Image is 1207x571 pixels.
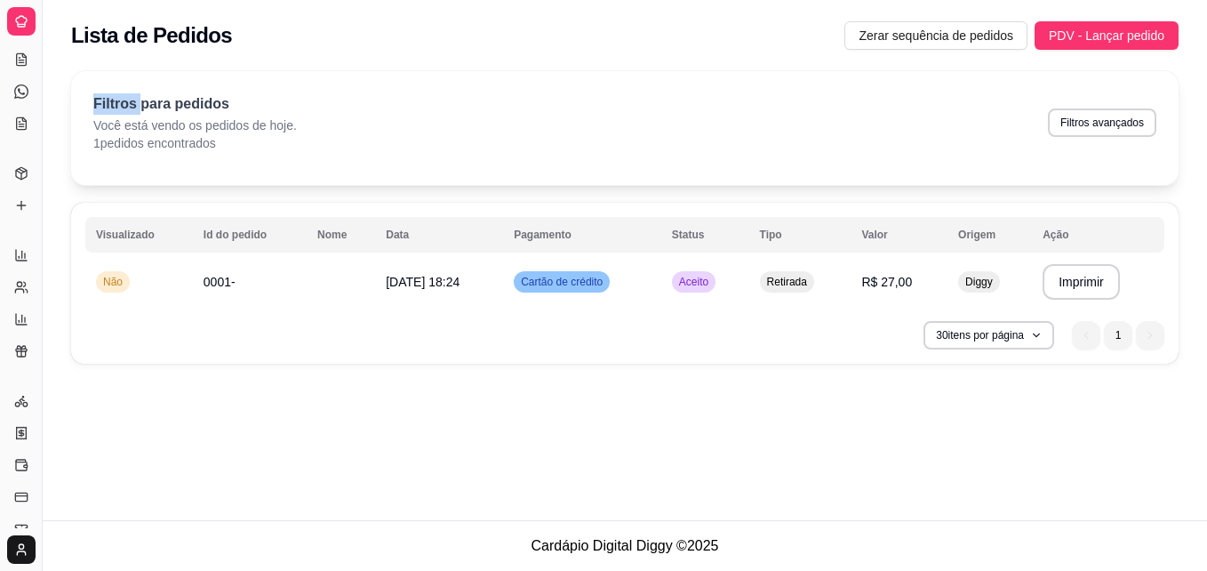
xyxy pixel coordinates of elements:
[93,117,297,134] p: Você está vendo os pedidos de hoje.
[100,275,126,289] span: Não
[93,134,297,152] p: 1 pedidos encontrados
[763,275,811,289] span: Retirada
[85,217,193,253] th: Visualizado
[844,21,1027,50] button: Zerar sequência de pedidos
[386,275,460,289] span: [DATE] 18:24
[962,275,996,289] span: Diggy
[375,217,503,253] th: Data
[193,217,307,253] th: Id do pedido
[43,520,1207,571] footer: Cardápio Digital Diggy © 2025
[947,217,1032,253] th: Origem
[859,26,1013,45] span: Zerar sequência de pedidos
[661,217,749,253] th: Status
[517,275,606,289] span: Cartão de crédito
[1048,109,1156,137] button: Filtros avançados
[1063,312,1173,358] nav: pagination navigation
[1104,321,1132,350] li: pagination item 1 active
[93,93,297,115] p: Filtros para pedidos
[503,217,661,253] th: Pagamento
[71,21,232,50] h2: Lista de Pedidos
[1043,264,1120,300] button: Imprimir
[204,275,236,289] span: 0001-
[1049,26,1164,45] span: PDV - Lançar pedido
[1032,217,1164,253] th: Ação
[1035,21,1179,50] button: PDV - Lançar pedido
[675,275,712,289] span: Aceito
[851,217,947,253] th: Valor
[307,217,375,253] th: Nome
[923,321,1054,350] button: 30itens por página
[749,217,851,253] th: Tipo
[861,275,912,289] span: R$ 27,00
